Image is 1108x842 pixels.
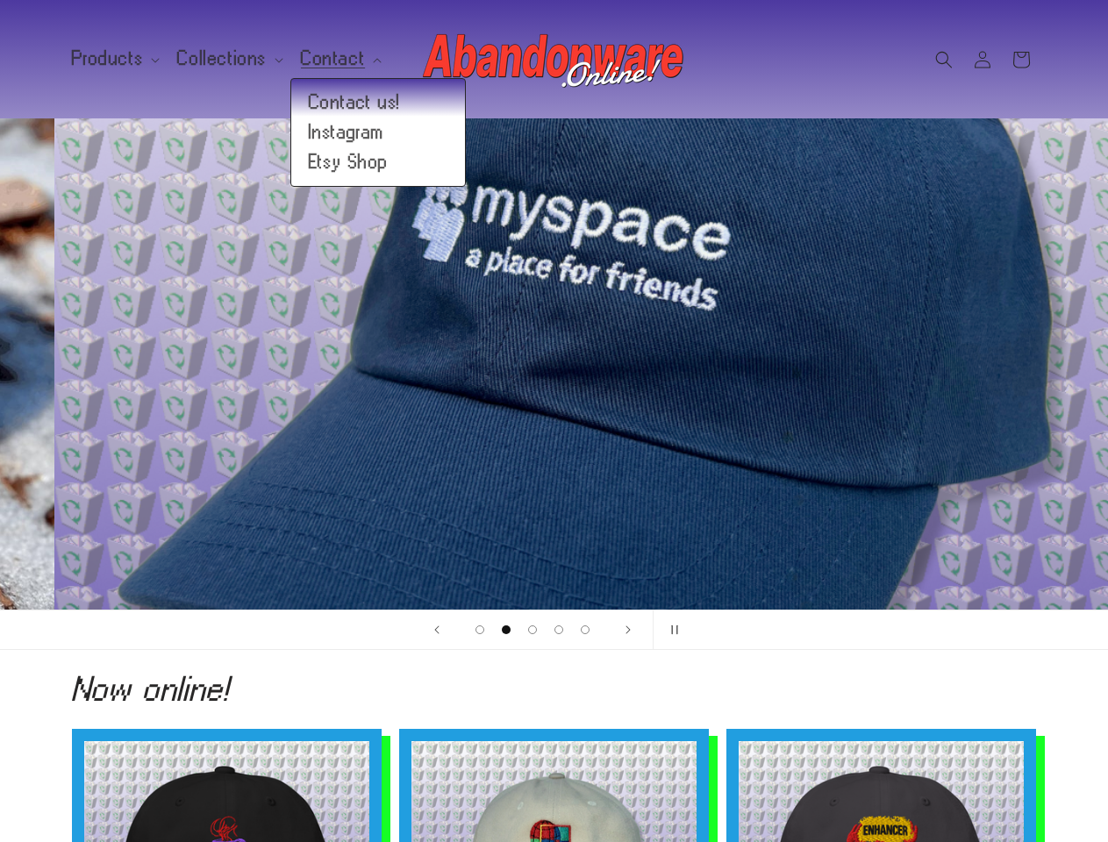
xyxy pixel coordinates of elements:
[519,617,546,643] button: Load slide 3 of 5
[493,617,519,643] button: Load slide 2 of 5
[290,40,389,77] summary: Contact
[72,674,1037,703] h2: Now online!
[291,118,465,147] a: Instagram
[653,610,691,649] button: Pause slideshow
[291,147,465,177] a: Etsy Shop
[418,610,456,649] button: Previous slide
[423,25,686,95] img: Abandonware
[609,610,647,649] button: Next slide
[925,40,963,79] summary: Search
[416,18,692,101] a: Abandonware
[291,88,465,118] a: Contact us!
[177,51,267,67] span: Collections
[61,40,168,77] summary: Products
[72,51,144,67] span: Products
[467,617,493,643] button: Load slide 1 of 5
[572,617,598,643] button: Load slide 5 of 5
[546,617,572,643] button: Load slide 4 of 5
[301,51,365,67] span: Contact
[167,40,290,77] summary: Collections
